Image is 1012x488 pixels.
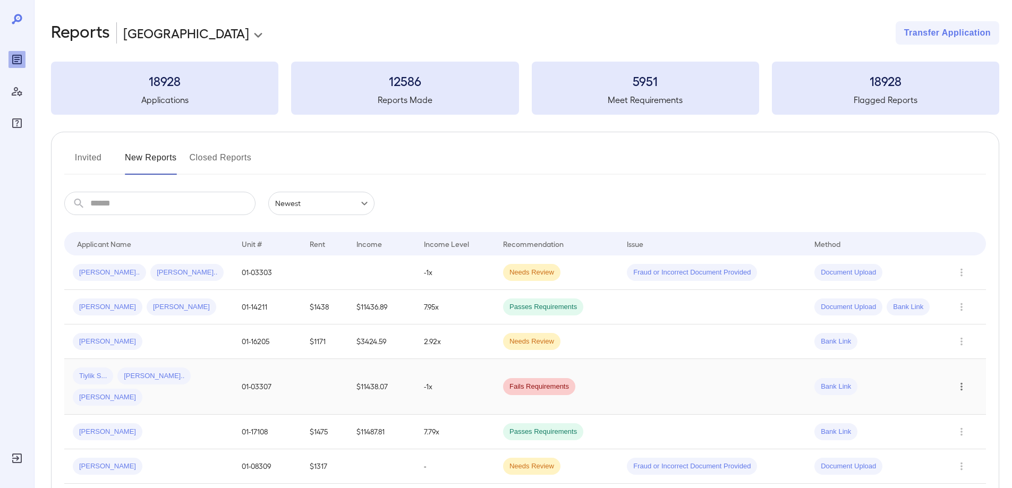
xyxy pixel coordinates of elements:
[772,93,999,106] h5: Flagged Reports
[424,237,469,250] div: Income Level
[233,255,301,290] td: 01-03303
[415,449,495,484] td: -
[814,382,857,392] span: Bank Link
[73,302,142,312] span: [PERSON_NAME]
[233,324,301,359] td: 01-16205
[233,359,301,415] td: 01-03307
[125,149,177,175] button: New Reports
[503,382,575,392] span: Fails Requirements
[503,337,560,347] span: Needs Review
[415,415,495,449] td: 7.79x
[150,268,224,278] span: [PERSON_NAME]..
[953,458,970,475] button: Row Actions
[242,237,262,250] div: Unit #
[117,371,191,381] span: [PERSON_NAME]..
[51,72,278,89] h3: 18928
[301,449,348,484] td: $1317
[503,427,583,437] span: Passes Requirements
[814,427,857,437] span: Bank Link
[348,324,415,359] td: $3424.59
[814,302,882,312] span: Document Upload
[356,237,382,250] div: Income
[190,149,252,175] button: Closed Reports
[814,337,857,347] span: Bank Link
[51,93,278,106] h5: Applications
[301,290,348,324] td: $1438
[73,337,142,347] span: [PERSON_NAME]
[8,51,25,68] div: Reports
[503,302,583,312] span: Passes Requirements
[532,72,759,89] h3: 5951
[953,264,970,281] button: Row Actions
[8,83,25,100] div: Manage Users
[291,72,518,89] h3: 12586
[51,62,999,115] summary: 18928Applications12586Reports Made5951Meet Requirements18928Flagged Reports
[415,324,495,359] td: 2.92x
[73,461,142,472] span: [PERSON_NAME]
[627,268,757,278] span: Fraud or Incorrect Document Provided
[896,21,999,45] button: Transfer Application
[73,268,146,278] span: [PERSON_NAME]..
[301,415,348,449] td: $1475
[348,415,415,449] td: $11487.81
[73,371,113,381] span: Tiylik S...
[8,450,25,467] div: Log Out
[415,290,495,324] td: 7.95x
[415,255,495,290] td: -1x
[233,290,301,324] td: 01-14211
[348,290,415,324] td: $11436.89
[814,237,840,250] div: Method
[627,237,644,250] div: Issue
[532,93,759,106] h5: Meet Requirements
[64,149,112,175] button: Invited
[268,192,375,215] div: Newest
[301,324,348,359] td: $1171
[233,415,301,449] td: 01-17108
[953,378,970,395] button: Row Actions
[953,298,970,315] button: Row Actions
[814,461,882,472] span: Document Upload
[233,449,301,484] td: 01-08309
[310,237,327,250] div: Rent
[123,24,249,41] p: [GEOGRAPHIC_DATA]
[415,359,495,415] td: -1x
[887,302,930,312] span: Bank Link
[503,268,560,278] span: Needs Review
[503,237,564,250] div: Recommendation
[627,461,757,472] span: Fraud or Incorrect Document Provided
[953,423,970,440] button: Row Actions
[503,461,560,472] span: Needs Review
[814,268,882,278] span: Document Upload
[8,115,25,132] div: FAQ
[953,333,970,350] button: Row Actions
[51,21,110,45] h2: Reports
[147,302,216,312] span: [PERSON_NAME]
[348,359,415,415] td: $11438.07
[73,392,142,403] span: [PERSON_NAME]
[772,72,999,89] h3: 18928
[77,237,131,250] div: Applicant Name
[73,427,142,437] span: [PERSON_NAME]
[291,93,518,106] h5: Reports Made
